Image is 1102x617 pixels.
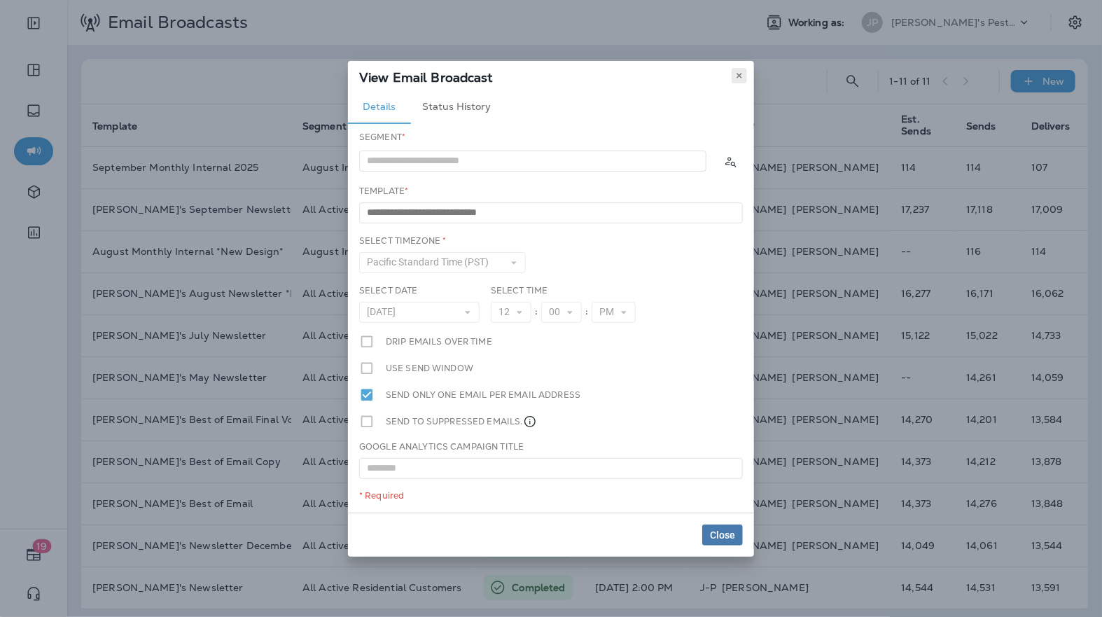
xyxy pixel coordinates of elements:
[359,441,524,452] label: Google Analytics Campaign Title
[359,252,526,273] button: Pacific Standard Time (PST)
[359,302,480,323] button: [DATE]
[718,148,743,174] button: Calculate the estimated number of emails to be sent based on selected segment. (This could take a...
[359,235,446,247] label: Select Timezone
[541,302,582,323] button: 00
[491,285,548,296] label: Select Time
[498,306,515,318] span: 12
[359,186,408,197] label: Template
[367,256,494,268] span: Pacific Standard Time (PST)
[582,302,592,323] div: :
[359,285,418,296] label: Select Date
[386,361,473,376] label: Use send window
[592,302,636,323] button: PM
[710,530,735,540] span: Close
[549,306,566,318] span: 00
[531,302,541,323] div: :
[359,132,405,143] label: Segment
[359,490,743,501] div: * Required
[348,90,411,124] button: Details
[491,302,531,323] button: 12
[386,334,492,349] label: Drip emails over time
[386,414,537,429] label: Send to suppressed emails.
[348,61,754,90] div: View Email Broadcast
[599,306,620,318] span: PM
[702,525,743,546] button: Close
[411,90,502,124] button: Status History
[386,387,580,403] label: Send only one email per email address
[367,306,401,318] span: [DATE]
